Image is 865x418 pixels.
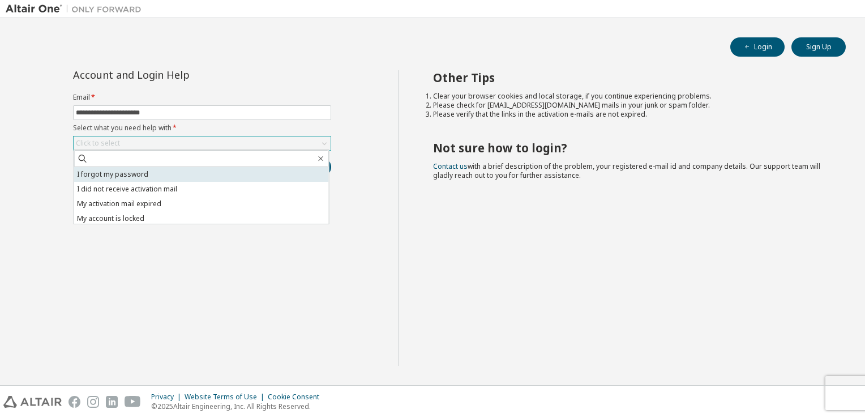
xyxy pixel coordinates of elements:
li: Please verify that the links in the activation e-mails are not expired. [433,110,826,119]
img: youtube.svg [125,396,141,408]
img: altair_logo.svg [3,396,62,408]
p: © 2025 Altair Engineering, Inc. All Rights Reserved. [151,402,326,411]
img: linkedin.svg [106,396,118,408]
div: Click to select [76,139,120,148]
span: with a brief description of the problem, your registered e-mail id and company details. Our suppo... [433,161,820,180]
div: Privacy [151,393,185,402]
div: Click to select [74,137,331,150]
li: Please check for [EMAIL_ADDRESS][DOMAIN_NAME] mails in your junk or spam folder. [433,101,826,110]
div: Website Terms of Use [185,393,268,402]
a: Contact us [433,161,468,171]
img: facebook.svg [68,396,80,408]
li: Clear your browser cookies and local storage, if you continue experiencing problems. [433,92,826,101]
h2: Other Tips [433,70,826,85]
button: Login [730,37,785,57]
li: I forgot my password [74,167,329,182]
img: Altair One [6,3,147,15]
label: Email [73,93,331,102]
label: Select what you need help with [73,123,331,133]
div: Cookie Consent [268,393,326,402]
img: instagram.svg [87,396,99,408]
div: Account and Login Help [73,70,280,79]
h2: Not sure how to login? [433,140,826,155]
button: Sign Up [791,37,846,57]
